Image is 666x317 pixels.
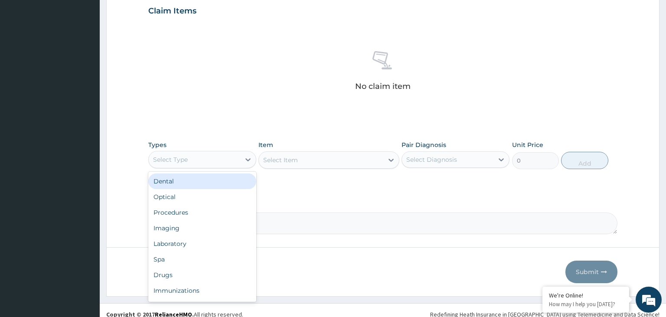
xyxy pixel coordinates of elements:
[153,155,188,164] div: Select Type
[148,141,166,149] label: Types
[148,7,196,16] h3: Claim Items
[402,141,446,149] label: Pair Diagnosis
[50,100,120,188] span: We're online!
[45,49,146,60] div: Chat with us now
[148,236,256,252] div: Laboratory
[148,252,256,267] div: Spa
[16,43,35,65] img: d_794563401_company_1708531726252_794563401
[561,152,608,169] button: Add
[148,200,618,208] label: Comment
[258,141,273,149] label: Item
[355,82,411,91] p: No claim item
[148,205,256,220] div: Procedures
[148,298,256,314] div: Others
[565,261,617,283] button: Submit
[148,267,256,283] div: Drugs
[406,155,457,164] div: Select Diagnosis
[549,291,623,299] div: We're Online!
[142,4,163,25] div: Minimize live chat window
[549,301,623,308] p: How may I help you today?
[148,283,256,298] div: Immunizations
[148,189,256,205] div: Optical
[4,219,165,249] textarea: Type your message and hit 'Enter'
[148,173,256,189] div: Dental
[148,220,256,236] div: Imaging
[512,141,543,149] label: Unit Price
